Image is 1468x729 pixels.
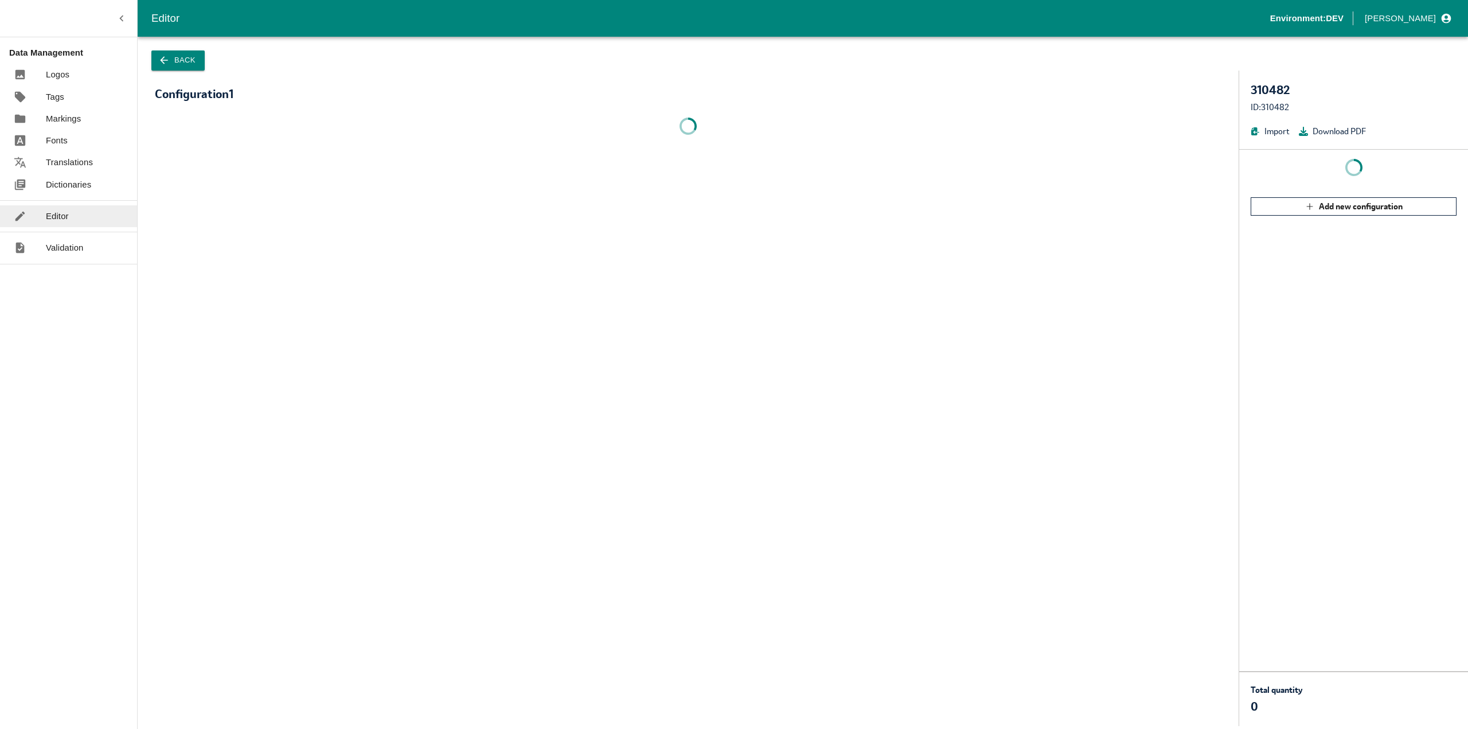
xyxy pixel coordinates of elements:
p: Total quantity [1251,684,1302,696]
p: Translations [46,156,93,169]
button: Add new configuration [1251,197,1457,216]
p: Editor [46,210,69,223]
div: Configuration 1 [155,88,233,100]
p: Fonts [46,134,68,147]
div: Editor [151,10,1270,27]
button: Import [1251,125,1290,138]
button: Download PDF [1299,125,1366,138]
p: Logos [46,68,69,81]
p: Validation [46,241,84,254]
p: Environment: DEV [1270,12,1344,25]
button: profile [1360,9,1454,28]
p: 0 [1251,699,1302,715]
p: [PERSON_NAME] [1365,12,1436,25]
p: Markings [46,112,81,125]
div: 310482 [1251,82,1457,98]
p: Tags [46,91,64,103]
div: ID: 310482 [1251,101,1457,114]
button: Back [151,50,205,71]
p: Data Management [9,46,137,59]
p: Dictionaries [46,178,91,191]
